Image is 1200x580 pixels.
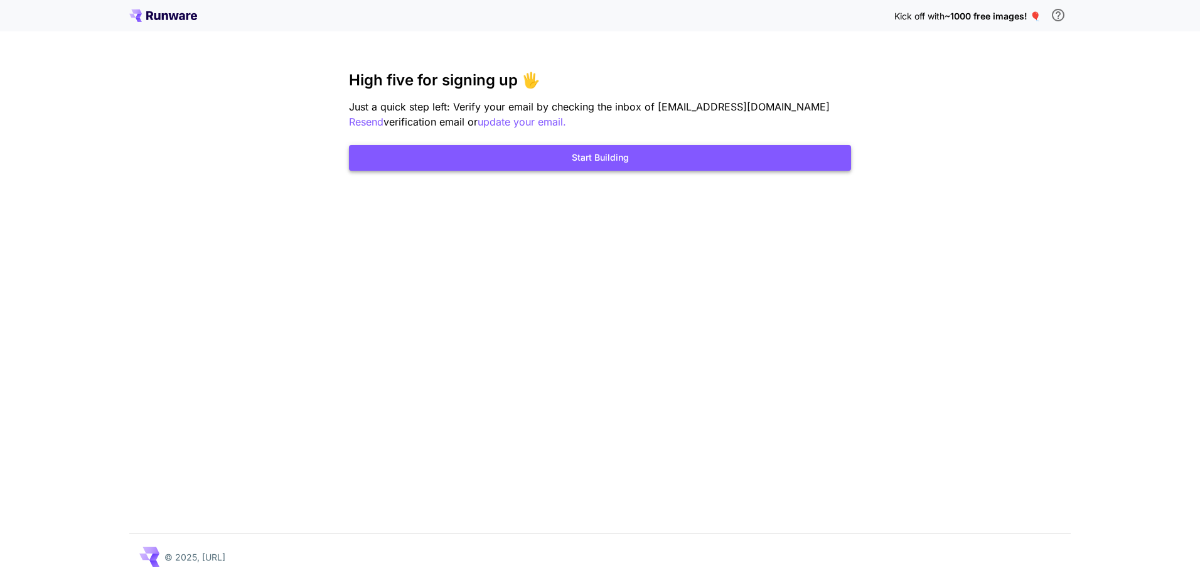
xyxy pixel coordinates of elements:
span: Just a quick step left: Verify your email by checking the inbox of [EMAIL_ADDRESS][DOMAIN_NAME] [349,100,830,113]
button: Resend [349,114,383,130]
button: update your email. [478,114,566,130]
span: Kick off with [894,11,945,21]
h3: High five for signing up 🖐️ [349,72,851,89]
span: verification email or [383,115,478,128]
button: Start Building [349,145,851,171]
button: In order to qualify for free credit, you need to sign up with a business email address and click ... [1046,3,1071,28]
p: © 2025, [URL] [164,550,225,564]
span: ~1000 free images! 🎈 [945,11,1041,21]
